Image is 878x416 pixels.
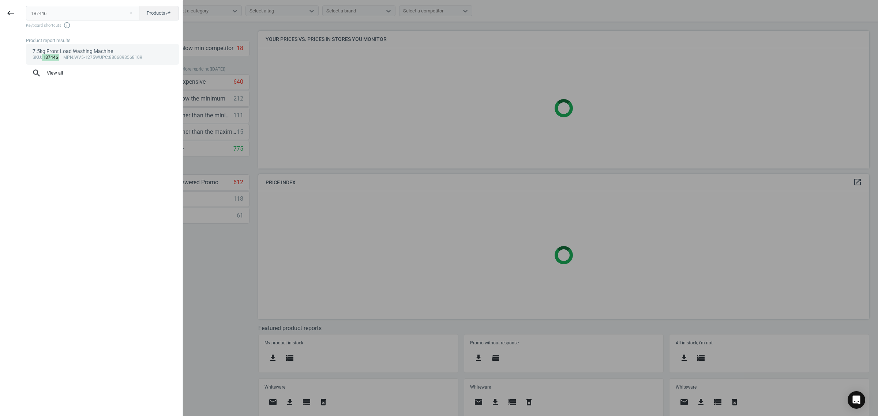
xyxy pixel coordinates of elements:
button: Close [125,10,136,16]
mark: 187446 [42,54,59,61]
i: search [32,68,41,78]
span: Products [147,10,171,16]
span: Keyboard shortcuts [26,22,179,29]
button: Productsswap_horiz [139,6,179,20]
div: Open Intercom Messenger [848,391,865,409]
i: info_outline [63,22,71,29]
span: mpn [63,55,73,60]
div: Product report results [26,37,183,44]
span: upc [99,55,108,60]
span: sku [33,55,41,60]
button: keyboard_backspace [2,5,19,22]
i: keyboard_backspace [6,9,15,18]
button: searchView all [26,65,179,81]
i: swap_horiz [165,10,171,16]
div: 7.5kg Front Load Washing Machine [33,48,173,55]
input: Enter the SKU or product name [26,6,140,20]
span: View all [32,68,173,78]
div: : :WV5-1275W :8806098568109 [33,55,173,61]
